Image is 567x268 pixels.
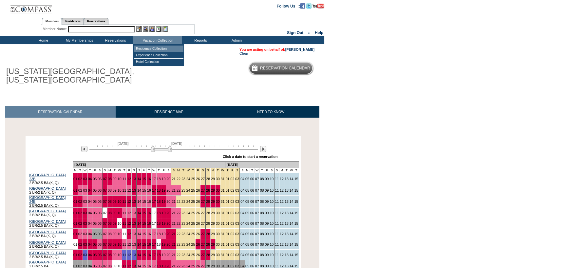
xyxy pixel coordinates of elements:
[216,211,220,215] a: 30
[123,188,126,192] a: 11
[226,221,230,225] a: 01
[280,188,284,192] a: 12
[88,177,92,181] a: 04
[235,221,239,225] a: 03
[137,177,141,181] a: 14
[235,232,239,236] a: 03
[88,200,92,203] a: 04
[230,211,234,215] a: 02
[103,232,107,236] a: 07
[201,188,205,192] a: 27
[108,232,112,236] a: 08
[290,211,293,215] a: 14
[177,232,180,236] a: 22
[118,211,122,215] a: 10
[265,177,269,181] a: 09
[275,221,279,225] a: 11
[152,177,156,181] a: 17
[137,200,141,203] a: 14
[255,211,259,215] a: 07
[142,221,146,225] a: 15
[196,177,200,181] a: 26
[137,211,141,215] a: 14
[226,211,230,215] a: 01
[142,188,146,192] a: 15
[300,4,305,8] a: Become our fan on Facebook
[250,188,254,192] a: 06
[156,26,161,32] img: Reservations
[260,66,310,70] h5: Reservation Calendar
[230,177,234,181] a: 02
[181,200,185,203] a: 23
[290,188,293,192] a: 14
[211,177,215,181] a: 29
[78,177,82,181] a: 02
[78,200,82,203] a: 02
[191,200,195,203] a: 25
[93,200,97,203] a: 05
[29,196,66,203] a: [GEOGRAPHIC_DATA] 24B
[177,221,180,225] a: 22
[211,188,215,192] a: 29
[221,188,225,192] a: 31
[275,177,279,181] a: 11
[285,48,314,51] a: [PERSON_NAME]
[250,211,254,215] a: 06
[245,211,249,215] a: 05
[162,26,168,32] img: b_calculator.gif
[161,200,165,203] a: 19
[161,177,165,181] a: 19
[270,188,274,192] a: 10
[127,177,131,181] a: 12
[260,188,264,192] a: 08
[123,211,126,215] a: 11
[161,188,165,192] a: 19
[290,221,293,225] a: 14
[287,30,303,35] a: Sign Out
[98,232,102,236] a: 06
[78,221,82,225] a: 02
[157,211,161,215] a: 18
[166,232,170,236] a: 20
[83,232,87,236] a: 03
[78,188,82,192] a: 02
[285,188,289,192] a: 13
[201,200,205,203] a: 27
[149,26,155,32] img: Impersonate
[250,221,254,225] a: 06
[260,146,266,152] img: Next
[265,188,269,192] a: 09
[127,200,131,203] a: 12
[265,221,269,225] a: 09
[294,200,298,203] a: 15
[186,188,190,192] a: 24
[73,200,77,203] a: 01
[132,188,136,192] a: 13
[78,211,82,215] a: 02
[157,221,161,225] a: 18
[147,188,151,192] a: 16
[88,188,92,192] a: 04
[245,177,249,181] a: 05
[152,232,156,236] a: 17
[147,177,151,181] a: 16
[240,200,244,203] a: 04
[137,188,141,192] a: 14
[132,232,136,236] a: 13
[161,211,165,215] a: 19
[147,232,151,236] a: 16
[201,232,205,236] a: 27
[172,221,176,225] a: 21
[172,232,176,236] a: 21
[42,18,62,25] a: Members
[157,188,161,192] a: 18
[245,200,249,203] a: 05
[108,211,112,215] a: 08
[93,188,97,192] a: 05
[315,30,323,35] a: Help
[245,221,249,225] a: 05
[290,177,293,181] a: 14
[142,211,146,215] a: 15
[226,200,230,203] a: 01
[211,211,215,215] a: 29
